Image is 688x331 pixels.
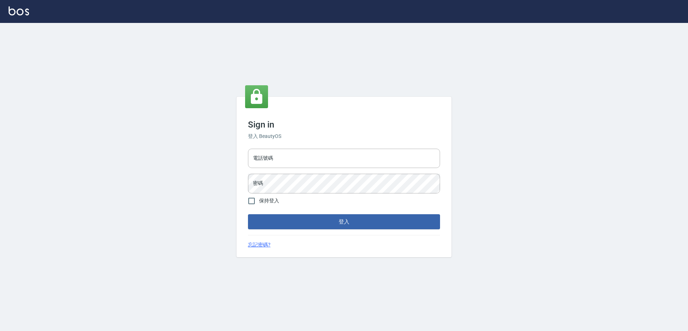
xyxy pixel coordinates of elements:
h6: 登入 BeautyOS [248,133,440,140]
button: 登入 [248,214,440,229]
a: 忘記密碼? [248,241,271,249]
img: Logo [9,6,29,15]
span: 保持登入 [259,197,279,205]
h3: Sign in [248,120,440,130]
